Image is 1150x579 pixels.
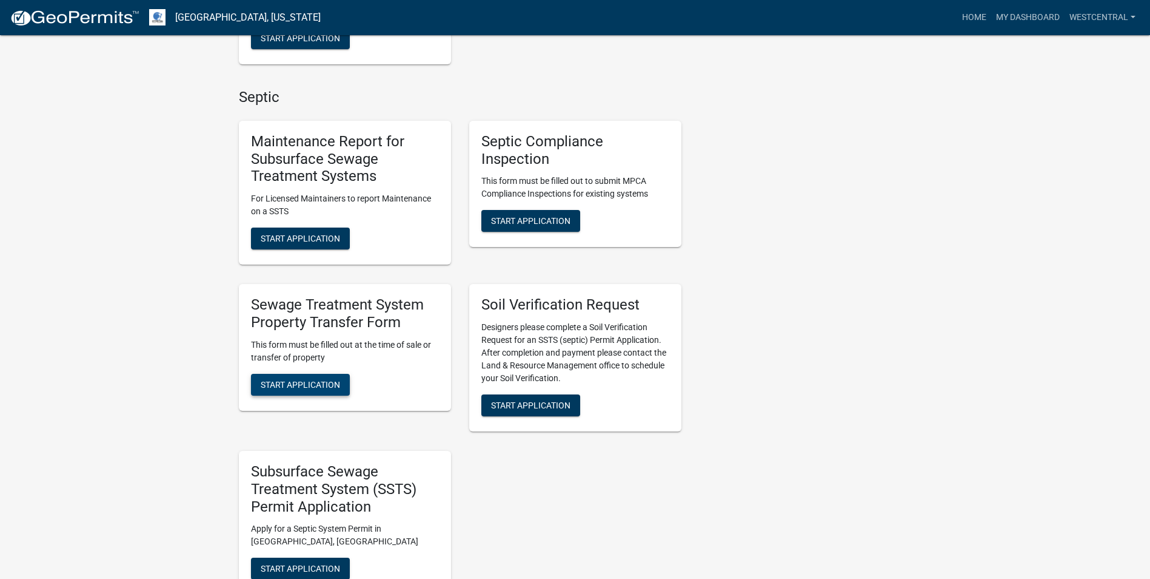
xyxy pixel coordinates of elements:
button: Start Application [251,27,350,49]
h5: Soil Verification Request [481,296,669,314]
span: Start Application [491,216,570,226]
p: Designers please complete a Soil Verification Request for an SSTS (septic) Permit Application. Af... [481,321,669,385]
a: Home [957,6,991,29]
button: Start Application [251,374,350,396]
span: Start Application [261,33,340,43]
p: Apply for a Septic System Permit in [GEOGRAPHIC_DATA], [GEOGRAPHIC_DATA] [251,523,439,548]
h5: Sewage Treatment System Property Transfer Form [251,296,439,331]
button: Start Application [251,228,350,249]
a: westcentral [1065,6,1140,29]
p: This form must be filled out at the time of sale or transfer of property [251,339,439,364]
button: Start Application [481,210,580,232]
h5: Maintenance Report for Subsurface Sewage Treatment Systems [251,133,439,185]
img: Otter Tail County, Minnesota [149,9,165,25]
a: My Dashboard [991,6,1065,29]
a: [GEOGRAPHIC_DATA], [US_STATE] [175,7,321,28]
span: Start Application [261,379,340,389]
p: This form must be filled out to submit MPCA Compliance Inspections for existing systems [481,175,669,200]
h5: Subsurface Sewage Treatment System (SSTS) Permit Application [251,463,439,515]
button: Start Application [481,394,580,416]
h4: Septic [239,89,681,106]
h5: Septic Compliance Inspection [481,133,669,168]
span: Start Application [261,234,340,243]
span: Start Application [491,401,570,410]
span: Start Application [261,564,340,574]
p: For Licensed Maintainers to report Maintenance on a SSTS [251,192,439,218]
